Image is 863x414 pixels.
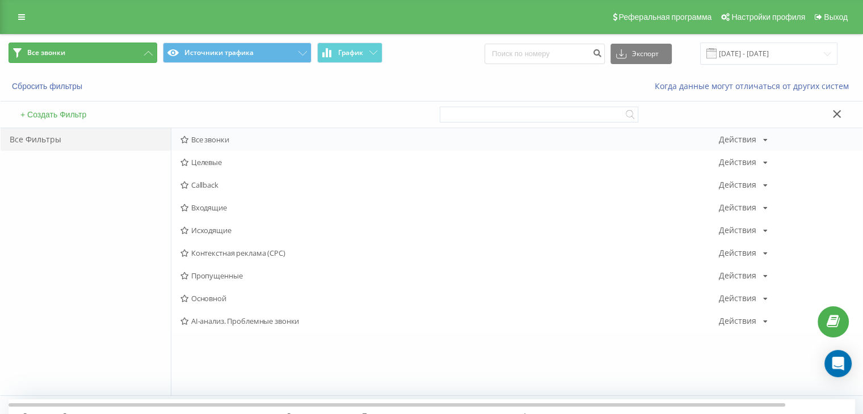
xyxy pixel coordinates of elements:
button: + Создать Фильтр [17,109,90,120]
span: Callback [180,181,719,189]
div: Действия [719,158,756,166]
div: Все Фильтры [1,128,171,151]
input: Поиск по номеру [485,44,605,64]
span: Все звонки [180,136,719,143]
span: Входящие [180,204,719,212]
a: Когда данные могут отличаться от других систем [655,81,854,91]
button: Источники трафика [163,43,311,63]
span: Все звонки [27,48,65,57]
span: Исходящие [180,226,719,234]
span: Контекстная реклама (CPC) [180,249,719,257]
span: Реферальная программа [618,12,712,22]
span: График [338,49,363,57]
span: Пропущенные [180,272,719,280]
span: Целевые [180,158,719,166]
span: AI-анализ. Проблемные звонки [180,317,719,325]
button: Все звонки [9,43,157,63]
span: Основной [180,294,719,302]
button: Закрыть [829,109,845,121]
div: Действия [719,226,756,234]
span: Выход [824,12,848,22]
div: Действия [719,136,756,143]
div: Действия [719,272,756,280]
div: Open Intercom Messenger [824,350,852,377]
div: Действия [719,317,756,325]
div: Действия [719,181,756,189]
div: Действия [719,204,756,212]
span: Настройки профиля [731,12,805,22]
div: Действия [719,249,756,257]
button: Сбросить фильтры [9,81,88,91]
div: Действия [719,294,756,302]
button: Экспорт [611,44,672,64]
button: График [317,43,382,63]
